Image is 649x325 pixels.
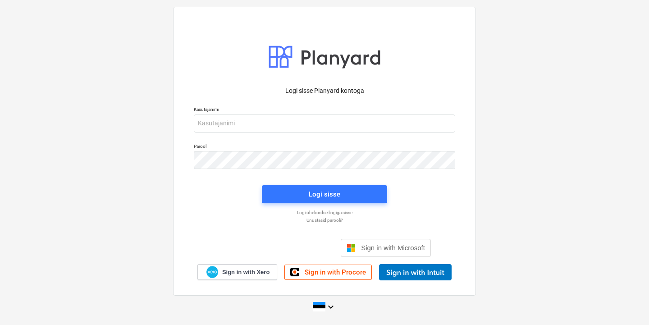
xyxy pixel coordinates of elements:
button: Logi sisse [262,185,387,203]
a: Sign in with Procore [284,265,372,280]
a: Logi ühekordse lingiga sisse [189,210,460,215]
img: Xero logo [206,266,218,278]
div: Logi sisse Google’i kontoga. Avaneb uuel vahelehel [218,238,334,258]
div: Logi sisse [309,188,340,200]
span: Sign in with Microsoft [361,244,425,252]
iframe: Sisselogimine Google'i nupu abil [214,238,338,258]
input: Kasutajanimi [194,114,455,133]
span: Sign in with Xero [222,268,270,276]
iframe: Chat Widget [604,282,649,325]
a: Sign in with Xero [197,264,278,280]
i: keyboard_arrow_down [325,302,336,312]
a: Unustasid parooli? [189,217,460,223]
img: Microsoft logo [347,243,356,252]
p: Logi sisse Planyard kontoga [194,86,455,96]
p: Kasutajanimi [194,106,455,114]
span: Sign in with Procore [305,268,366,276]
p: Parool [194,143,455,151]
